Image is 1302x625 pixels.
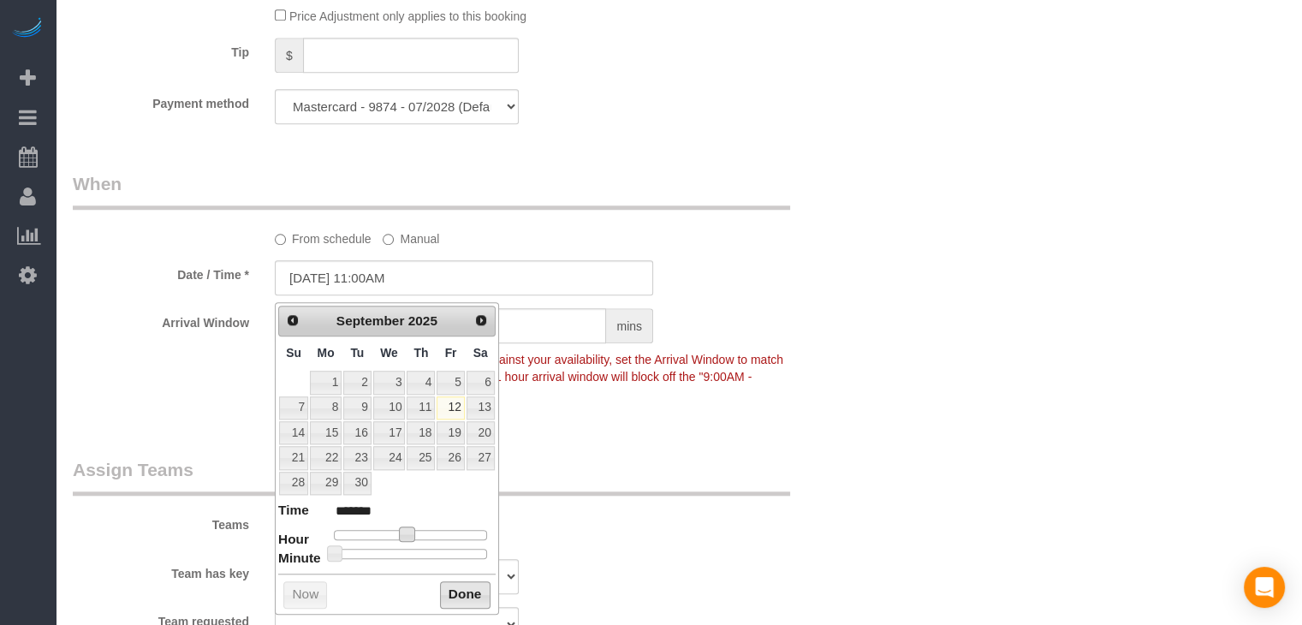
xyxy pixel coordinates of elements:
button: Done [440,581,490,609]
a: 24 [373,446,406,469]
input: MM/DD/YYYY HH:MM [275,260,653,295]
span: Price Adjustment only applies to this booking [289,9,526,23]
label: Tip [60,38,262,61]
a: 23 [343,446,371,469]
span: Next [474,313,488,327]
button: Now [283,581,327,609]
div: Open Intercom Messenger [1244,567,1285,608]
span: $ [275,38,303,73]
span: Wednesday [380,346,398,360]
a: Next [469,308,493,332]
span: 2025 [408,313,437,328]
a: 25 [407,446,435,469]
a: 16 [343,421,371,444]
label: Arrival Window [60,308,262,331]
label: Team has key [60,559,262,582]
span: Monday [318,346,335,360]
img: Automaid Logo [10,17,45,41]
a: 5 [437,371,464,394]
a: 26 [437,446,464,469]
a: 13 [467,396,495,420]
a: 17 [373,421,406,444]
a: 9 [343,396,371,420]
a: 12 [437,396,464,420]
span: Saturday [473,346,488,360]
a: 15 [310,421,342,444]
label: From schedule [275,224,372,247]
input: Manual [383,234,394,245]
dt: Hour [278,530,309,551]
a: 4 [407,371,435,394]
a: 28 [279,472,308,495]
span: September [336,313,405,328]
span: Friday [445,346,457,360]
a: 1 [310,371,342,394]
span: mins [606,308,653,343]
a: 19 [437,421,464,444]
a: 22 [310,446,342,469]
label: Manual [383,224,439,247]
a: 10 [373,396,406,420]
span: Tuesday [350,346,364,360]
a: 30 [343,472,371,495]
span: Prev [286,313,300,327]
span: Thursday [413,346,428,360]
a: 11 [407,396,435,420]
a: 2 [343,371,371,394]
dt: Minute [278,549,321,570]
a: 3 [373,371,406,394]
a: 6 [467,371,495,394]
label: Teams [60,510,262,533]
legend: Assign Teams [73,457,790,496]
label: Date / Time * [60,260,262,283]
span: Sunday [286,346,301,360]
label: Payment method [60,89,262,112]
a: 27 [467,446,495,469]
a: Prev [281,308,305,332]
a: 7 [279,396,308,420]
a: 29 [310,472,342,495]
a: 21 [279,446,308,469]
a: 14 [279,421,308,444]
dt: Time [278,501,309,522]
a: 18 [407,421,435,444]
a: 8 [310,396,342,420]
input: From schedule [275,234,286,245]
legend: When [73,171,790,210]
span: To make this booking count against your availability, set the Arrival Window to match a spot on y... [275,353,783,401]
a: 20 [467,421,495,444]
